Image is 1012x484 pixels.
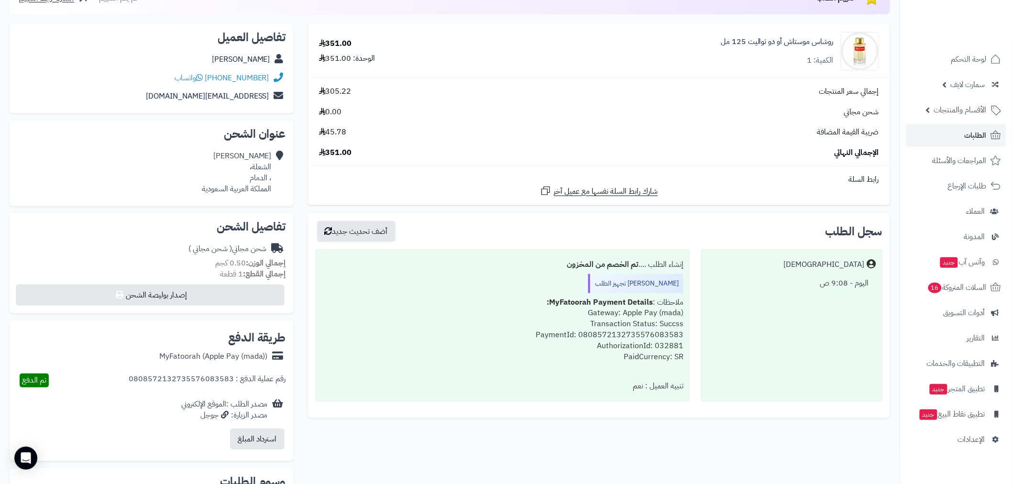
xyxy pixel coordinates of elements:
span: 16 [928,283,942,293]
strong: إجمالي الوزن: [246,257,286,269]
span: الإعدادات [958,433,985,446]
button: أضف تحديث جديد [317,221,396,242]
div: رقم عملية الدفع : 0808572132735576083583 [129,374,286,387]
span: المدونة [964,230,985,243]
div: مصدر الزيارة: جوجل [181,410,268,421]
img: 1666266815-Z95fWnZuMDHPiUnvHoalI6yVva6qUNubAG3n6PbS-90x90.jpg [841,32,879,70]
a: العملاء [906,200,1006,223]
span: العملاء [967,205,985,218]
b: MyFatoorah Payment Details: [547,297,653,308]
span: شارك رابط السلة نفسها مع عميل آخر [554,186,658,197]
a: أدوات التسويق [906,301,1006,324]
span: 45.78 [319,127,347,138]
span: جديد [920,409,937,420]
div: تنبيه العميل : نعم [322,377,683,396]
a: روشاس موستاش أو دو تواليت 125 مل [721,36,834,47]
a: تطبيق المتجرجديد [906,377,1006,400]
div: 351.00 [319,38,352,49]
h2: طريقة الدفع [228,332,286,343]
img: logo-2.png [947,25,1003,45]
span: وآتس آب [939,255,985,269]
h2: تفاصيل الشحن [17,221,286,232]
a: تطبيق نقاط البيعجديد [906,403,1006,426]
span: ضريبة القيمة المضافة [817,127,879,138]
span: المراجعات والأسئلة [933,154,987,167]
a: [PHONE_NUMBER] [205,72,269,84]
a: شارك رابط السلة نفسها مع عميل آخر [540,185,658,197]
span: الطلبات [965,129,987,142]
div: الوحدة: 351.00 [319,53,375,64]
a: لوحة التحكم [906,48,1006,71]
div: الكمية: 1 [807,55,834,66]
div: Open Intercom Messenger [14,447,37,470]
h2: تفاصيل العميل [17,32,286,43]
span: السلات المتروكة [927,281,987,294]
b: تم الخصم من المخزون [567,259,638,270]
div: اليوم - 9:08 ص [707,274,876,293]
span: ( شحن مجاني ) [188,243,232,254]
span: لوحة التحكم [951,53,987,66]
span: تطبيق المتجر [929,382,985,396]
a: الطلبات [906,124,1006,147]
span: التقارير [967,331,985,345]
span: تم الدفع [22,374,46,386]
button: استرداد المبلغ [230,429,285,450]
small: 0.50 كجم [215,257,286,269]
span: 0.00 [319,107,342,118]
div: [PERSON_NAME] تجهيز الطلب [588,274,683,293]
div: [PERSON_NAME] الشعلة، ، الدمام المملكة العربية السعودية [202,151,272,194]
a: التقارير [906,327,1006,350]
span: 305.22 [319,86,352,97]
div: إنشاء الطلب .... [322,255,683,274]
div: [DEMOGRAPHIC_DATA] [784,259,865,270]
div: ملاحظات : Gateway: Apple Pay (mada) Transaction Status: Succss PaymentId: 0808572132735576083583 ... [322,293,683,377]
a: وآتس آبجديد [906,251,1006,274]
span: جديد [940,257,958,268]
span: سمارت لايف [951,78,985,91]
h2: عنوان الشحن [17,128,286,140]
a: الإعدادات [906,428,1006,451]
a: السلات المتروكة16 [906,276,1006,299]
span: شحن مجاني [844,107,879,118]
small: 1 قطعة [220,268,286,280]
div: MyFatoorah (Apple Pay (mada)) [159,351,268,362]
h3: سجل الطلب [825,226,882,237]
span: التطبيقات والخدمات [927,357,985,370]
span: تطبيق نقاط البيع [919,407,985,421]
span: الأقسام والمنتجات [934,103,987,117]
strong: إجمالي القطع: [243,268,286,280]
a: التطبيقات والخدمات [906,352,1006,375]
a: المراجعات والأسئلة [906,149,1006,172]
span: 351.00 [319,147,352,158]
a: المدونة [906,225,1006,248]
a: واتساب [175,72,203,84]
a: طلبات الإرجاع [906,175,1006,198]
span: إجمالي سعر المنتجات [819,86,879,97]
span: طلبات الإرجاع [948,179,987,193]
span: الإجمالي النهائي [835,147,879,158]
button: إصدار بوليصة الشحن [16,285,285,306]
span: أدوات التسويق [944,306,985,319]
div: رابط السلة [312,174,886,185]
span: جديد [930,384,947,395]
div: شحن مجاني [188,243,267,254]
a: [PERSON_NAME] [212,54,270,65]
div: مصدر الطلب :الموقع الإلكتروني [181,399,268,421]
a: [EMAIL_ADDRESS][DOMAIN_NAME] [146,90,269,102]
